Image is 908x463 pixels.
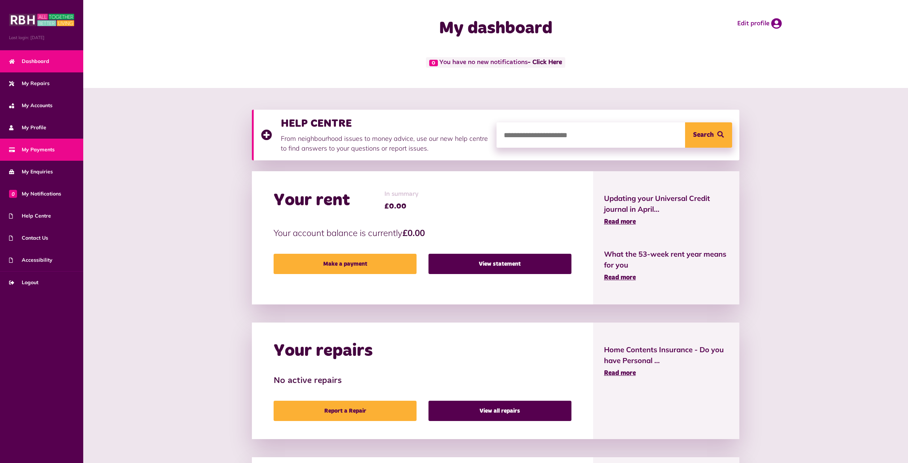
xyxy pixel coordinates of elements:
[737,18,782,29] a: Edit profile
[384,189,419,199] span: In summary
[9,34,74,41] span: Last login: [DATE]
[9,256,52,264] span: Accessibility
[693,122,714,148] span: Search
[604,193,728,215] span: Updating your Universal Credit journal in April...
[351,18,641,39] h1: My dashboard
[604,219,636,225] span: Read more
[604,274,636,281] span: Read more
[9,234,48,242] span: Contact Us
[426,57,565,68] span: You have no new notifications
[274,376,571,386] h3: No active repairs
[604,344,728,366] span: Home Contents Insurance - Do you have Personal ...
[274,226,571,239] p: Your account balance is currently
[428,401,571,421] a: View all repairs
[428,254,571,274] a: View statement
[384,201,419,212] span: £0.00
[274,341,373,362] h2: Your repairs
[9,13,74,27] img: MyRBH
[281,117,489,130] h3: HELP CENTRE
[528,59,562,66] a: - Click Here
[604,370,636,376] span: Read more
[604,249,728,270] span: What the 53-week rent year means for you
[604,249,728,283] a: What the 53-week rent year means for you Read more
[9,212,51,220] span: Help Centre
[9,58,49,65] span: Dashboard
[9,124,46,131] span: My Profile
[9,168,53,176] span: My Enquiries
[9,190,61,198] span: My Notifications
[274,254,417,274] a: Make a payment
[402,227,425,238] strong: £0.00
[9,80,50,87] span: My Repairs
[9,190,17,198] span: 0
[274,190,350,211] h2: Your rent
[429,60,438,66] span: 0
[281,134,489,153] p: From neighbourhood issues to money advice, use our new help centre to find answers to your questi...
[685,122,732,148] button: Search
[9,102,52,109] span: My Accounts
[9,279,38,286] span: Logout
[274,401,417,421] a: Report a Repair
[604,193,728,227] a: Updating your Universal Credit journal in April... Read more
[604,344,728,378] a: Home Contents Insurance - Do you have Personal ... Read more
[9,146,55,153] span: My Payments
